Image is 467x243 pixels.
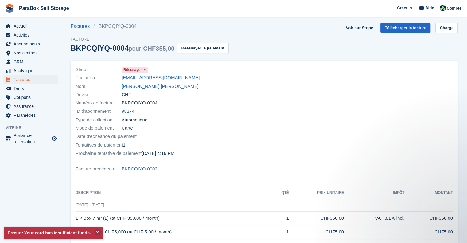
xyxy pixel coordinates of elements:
span: BKPCQIYQ-0004 [122,100,158,107]
a: [PERSON_NAME] [PERSON_NAME] [122,83,199,90]
nav: breadcrumbs [71,23,229,30]
a: menu [3,84,58,93]
span: Facturé à [76,74,122,81]
button: Réessayer le paiement [177,43,228,53]
span: Prochaine tentative de paiement [76,150,142,157]
a: Factures [71,23,93,30]
a: menu [3,22,58,30]
span: 1 [123,142,125,149]
td: 1 [273,211,289,225]
span: Compte [447,5,461,11]
span: Automatique [122,116,147,123]
span: Accueil [14,22,50,30]
td: CHF350,00 [404,211,453,225]
span: Paramètres [14,111,50,120]
th: Qté [273,188,289,198]
span: Mode de paiement [76,125,122,132]
th: Prix unitaire [289,188,344,198]
span: Factures [14,75,50,84]
a: [EMAIL_ADDRESS][DOMAIN_NAME] [122,74,200,81]
img: Tess Bédat [440,5,446,11]
a: menu [3,93,58,102]
time: 2025-10-03 14:16:20 UTC [142,150,174,157]
span: Tentatives de paiement [76,142,123,149]
span: Coupons [14,93,50,102]
span: Réessayer [123,67,142,73]
span: Analytique [14,66,50,75]
span: Nom [76,83,122,90]
span: Date d'échéance du paiement [76,133,137,140]
span: Devise [76,91,122,98]
span: Aide [425,5,434,11]
span: Assurance [14,102,50,111]
img: stora-icon-8386f47178a22dfd0bd8f6a31ec36ba5ce8667c1dd55bd0f319d3a0aa187defe.svg [5,4,14,13]
span: Statut [76,66,122,73]
td: CHF350,00 [289,211,344,225]
span: Numéro de facture [76,100,122,107]
span: Tarifs [14,84,50,93]
a: menu [3,31,58,39]
td: CHF5,00 [289,225,344,239]
a: menu [3,75,58,84]
td: CHF5,00 [404,225,453,239]
a: menu [3,111,58,120]
a: menu [3,66,58,75]
span: CHF [122,91,131,98]
div: VAT 8.1% incl. [344,215,404,222]
a: menu [3,132,58,145]
a: ParaBox Self Storage [17,3,72,13]
span: CRM [14,57,50,66]
a: menu [3,102,58,111]
th: Impôt [344,188,404,198]
th: Description [76,188,273,198]
a: Voir sur Stripe [343,23,376,33]
div: BKPCQIYQ-0004 [71,44,174,52]
a: 98274 [122,108,134,115]
span: Nos centres [14,49,50,57]
span: [DATE] - [DATE] [76,202,104,207]
a: menu [3,49,58,57]
td: 1 × Insurance CHF5,000 (at CHF 5.00 / month) [76,225,273,239]
a: Télécharger la facture [380,23,430,33]
span: CHF355,00 [143,45,174,52]
span: Facture [71,36,229,42]
span: ID d'abonnement [76,108,122,115]
a: Charge [435,23,458,33]
p: Erreur : Your card has insufficient funds. [4,227,103,239]
a: BKPCQIYQ-0003 [122,166,158,173]
span: Portail de réservation [14,132,50,145]
td: 1 × Box 7 m² (L) (at CHF 350.00 / month) [76,211,273,225]
a: menu [3,40,58,48]
a: Réessayer [122,66,148,73]
span: Type de collection [76,116,122,123]
span: Abonnements [14,40,50,48]
span: Vitrine [6,125,61,131]
td: 1 [273,225,289,239]
span: Carte [122,125,133,132]
a: Boutique d'aperçu [51,135,58,142]
span: pour [129,45,141,52]
span: Activités [14,31,50,39]
a: menu [3,57,58,66]
span: Créer [397,5,407,11]
th: Montant [404,188,453,198]
span: Facture précédente [76,166,122,173]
